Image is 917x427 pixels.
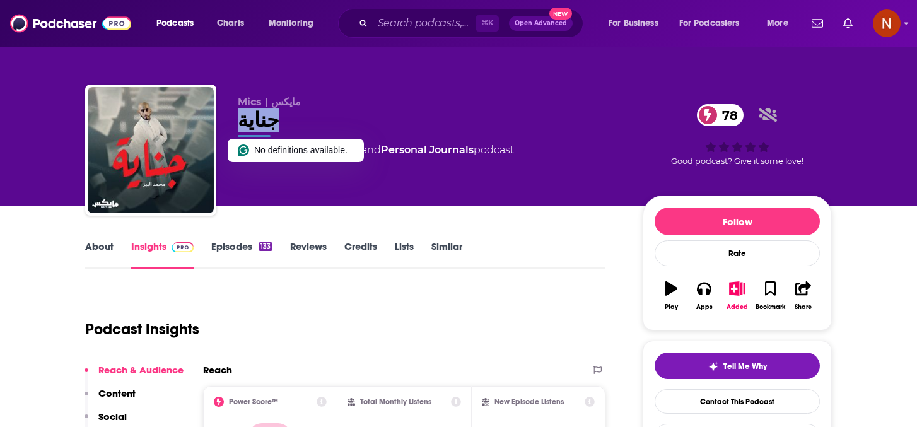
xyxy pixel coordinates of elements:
[655,273,687,319] button: Play
[708,361,718,371] img: tell me why sparkle
[88,87,214,213] img: جناية
[710,104,744,126] span: 78
[643,96,832,174] div: 78Good podcast? Give it some love!
[756,303,785,311] div: Bookmark
[85,364,184,387] button: Reach & Audience
[873,9,901,37] img: User Profile
[838,13,858,34] a: Show notifications dropdown
[873,9,901,37] span: Logged in as AdelNBM
[696,303,713,311] div: Apps
[172,242,194,252] img: Podchaser Pro
[98,364,184,376] p: Reach & Audience
[229,397,278,406] h2: Power Score™
[697,104,744,126] a: 78
[609,15,658,32] span: For Business
[758,13,804,33] button: open menu
[515,20,567,26] span: Open Advanced
[217,15,244,32] span: Charts
[344,240,377,269] a: Credits
[655,240,820,266] div: Rate
[373,13,476,33] input: Search podcasts, credits, & more...
[665,303,678,311] div: Play
[767,15,788,32] span: More
[721,273,754,319] button: Added
[671,13,758,33] button: open menu
[211,240,272,269] a: Episodes133
[509,16,573,31] button: Open AdvancedNew
[431,240,462,269] a: Similar
[679,15,740,32] span: For Podcasters
[350,9,595,38] div: Search podcasts, credits, & more...
[361,144,381,156] span: and
[259,242,272,251] div: 133
[655,389,820,414] a: Contact This Podcast
[209,13,252,33] a: Charts
[238,143,514,158] div: A weekly podcast
[671,156,803,166] span: Good podcast? Give it some love!
[85,240,114,269] a: About
[148,13,210,33] button: open menu
[600,13,674,33] button: open menu
[85,387,136,411] button: Content
[10,11,131,35] img: Podchaser - Follow, Share and Rate Podcasts
[269,15,313,32] span: Monitoring
[381,144,474,156] a: Personal Journals
[655,353,820,379] button: tell me why sparkleTell Me Why
[723,361,767,371] span: Tell Me Why
[260,13,330,33] button: open menu
[787,273,820,319] button: Share
[795,303,812,311] div: Share
[494,397,564,406] h2: New Episode Listens
[727,303,748,311] div: Added
[395,240,414,269] a: Lists
[655,208,820,235] button: Follow
[687,273,720,319] button: Apps
[238,96,301,108] span: Mics | مايكس
[131,240,194,269] a: InsightsPodchaser Pro
[85,320,199,339] h1: Podcast Insights
[873,9,901,37] button: Show profile menu
[98,387,136,399] p: Content
[360,397,431,406] h2: Total Monthly Listens
[476,15,499,32] span: ⌘ K
[807,13,828,34] a: Show notifications dropdown
[754,273,786,319] button: Bookmark
[156,15,194,32] span: Podcasts
[98,411,127,423] p: Social
[549,8,572,20] span: New
[290,240,327,269] a: Reviews
[203,364,232,376] h2: Reach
